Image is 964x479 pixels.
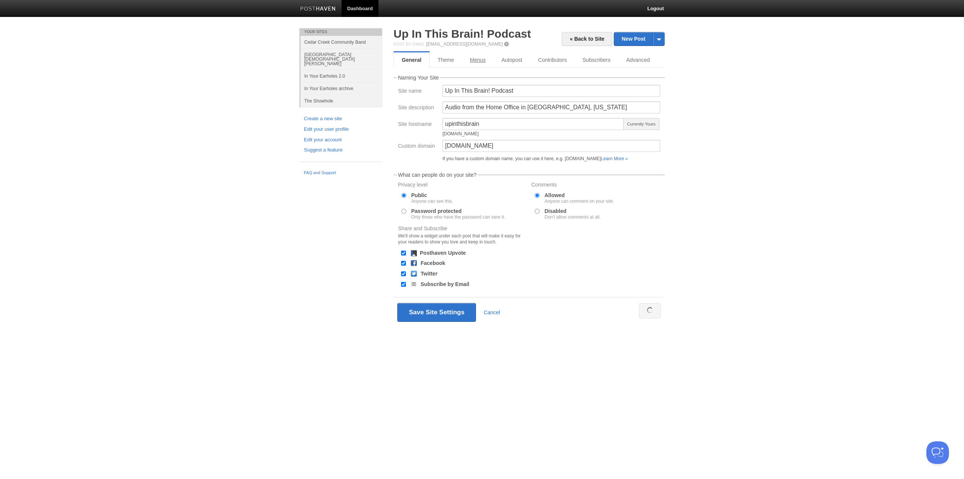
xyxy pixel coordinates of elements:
a: Contributors [530,52,575,67]
label: Custom domain [398,143,438,150]
div: [DOMAIN_NAME] [442,132,624,136]
a: Cedar Creek Community Band [300,36,382,48]
label: Allowed [545,193,614,204]
a: Create a new site [304,115,378,123]
a: Suggest a feature [304,146,378,154]
button: Save Site Settings [397,303,476,322]
a: FAQ and Support [304,170,378,176]
img: facebook.png [411,260,417,266]
img: loading.gif [647,307,653,313]
span: Post by Email [394,42,425,46]
a: Autopost [494,52,530,67]
label: Privacy level [398,182,527,189]
label: Share and Subscribe [398,226,527,247]
span: Currently Yours [623,118,659,130]
legend: Naming Your Site [397,75,440,80]
a: Advanced [618,52,657,67]
div: Anyone can comment on your site. [545,199,614,204]
label: Posthaven Upvote [420,250,466,256]
a: Subscribers [575,52,618,67]
a: « Back to Site [562,32,612,46]
label: Site description [398,105,438,112]
label: Site name [398,88,438,95]
div: Anyone can see this. [411,199,453,204]
a: General [394,52,430,67]
div: Only those who have the password can view it. [411,215,505,219]
a: In Your Earholes archive [300,82,382,95]
a: Edit your account [304,136,378,144]
div: Don't allow comments at all. [545,215,601,219]
a: [GEOGRAPHIC_DATA][DEMOGRAPHIC_DATA][PERSON_NAME] [300,48,382,70]
img: Posthaven-bar [300,6,336,12]
a: In Your Earholes 2.0 [300,70,382,82]
label: Comments [531,182,660,189]
a: New Post [614,32,664,46]
a: Theme [430,52,462,67]
a: Cancel [484,309,500,315]
a: Learn More » [601,156,628,161]
a: Up In This Brain! Podcast [394,28,531,40]
label: Password protected [411,208,505,219]
a: Edit your user profile [304,125,378,133]
a: [EMAIL_ADDRESS][DOMAIN_NAME] [426,41,503,47]
label: Site hostname [398,121,438,129]
label: Public [411,193,453,204]
div: We'll show a widget under each post that will make it easy for your readers to show you love and ... [398,233,527,245]
div: If you have a custom domain name, you can use it here, e.g. [DOMAIN_NAME] [442,156,660,161]
a: Menus [462,52,494,67]
label: Disabled [545,208,601,219]
a: The Showhole [300,95,382,107]
img: twitter.png [411,271,417,277]
label: Twitter [421,271,438,276]
legend: What can people do on your site? [397,172,478,178]
label: Facebook [421,260,445,266]
label: Subscribe by Email [421,282,469,287]
li: Your Sites [299,28,382,36]
iframe: Help Scout Beacon - Open [926,441,949,464]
